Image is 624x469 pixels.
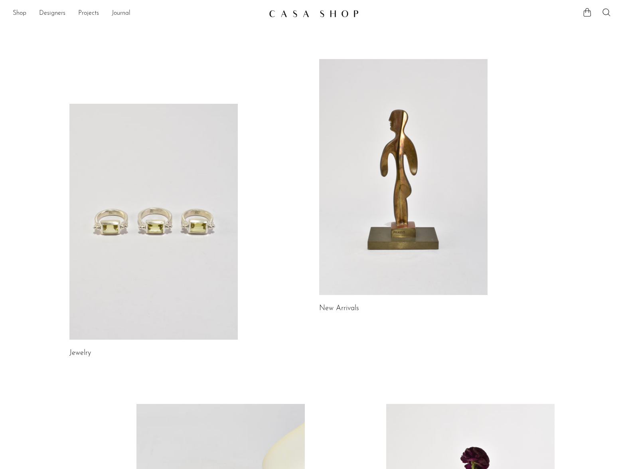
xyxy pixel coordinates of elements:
a: Shop [13,8,26,19]
a: Jewelry [69,350,91,357]
ul: NEW HEADER MENU [13,7,263,20]
a: Designers [39,8,65,19]
a: Projects [78,8,99,19]
a: New Arrivals [319,305,359,312]
a: Journal [112,8,130,19]
nav: Desktop navigation [13,7,263,20]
